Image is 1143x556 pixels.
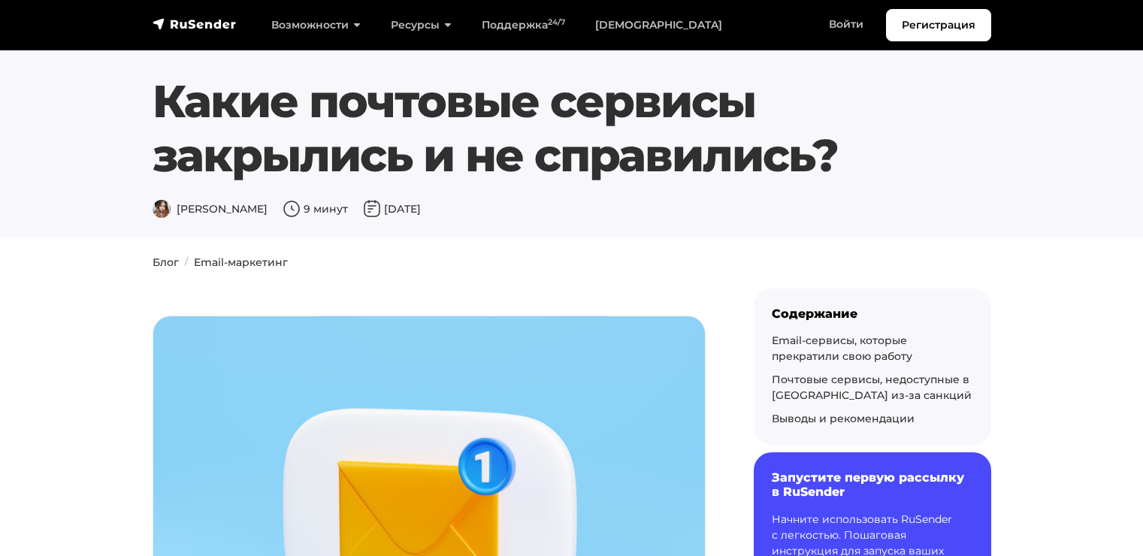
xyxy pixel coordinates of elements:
a: Выводы и рекомендации [772,412,915,425]
a: Поддержка24/7 [467,10,580,41]
img: Время чтения [283,200,301,218]
a: Ресурсы [376,10,467,41]
span: [DATE] [363,202,421,216]
nav: breadcrumb [144,255,1000,270]
img: RuSender [153,17,237,32]
div: Содержание [772,307,973,321]
a: Возможности [256,10,376,41]
a: Email-сервисы, которые прекратили свою работу [772,334,912,363]
span: [PERSON_NAME] [153,202,268,216]
a: Почтовые сервисы, недоступные в [GEOGRAPHIC_DATA] из-за санкций [772,373,972,402]
h1: Какие почтовые сервисы закрылись и не справились? [153,74,920,183]
li: Email-маркетинг [179,255,288,270]
h6: Запустите первую рассылку в RuSender [772,470,973,499]
span: 9 минут [283,202,348,216]
sup: 24/7 [548,17,565,27]
a: [DEMOGRAPHIC_DATA] [580,10,737,41]
a: Блог [153,255,179,269]
img: Дата публикации [363,200,381,218]
a: Регистрация [886,9,991,41]
a: Войти [814,9,878,40]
